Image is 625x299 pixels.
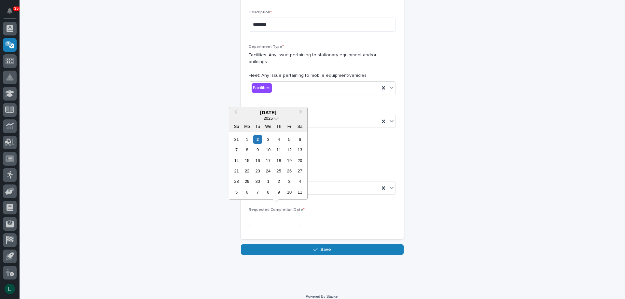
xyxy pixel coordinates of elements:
div: Choose Saturday, October 4th, 2025 [296,177,304,186]
div: Choose Sunday, August 31st, 2025 [232,135,241,144]
button: Notifications [3,4,17,18]
div: Choose Thursday, October 9th, 2025 [274,188,283,197]
div: Su [232,122,241,131]
div: Choose Sunday, October 5th, 2025 [232,188,241,197]
div: Choose Thursday, September 18th, 2025 [274,156,283,165]
div: Choose Monday, September 8th, 2025 [243,145,251,154]
div: Notifications35 [8,8,17,18]
div: Choose Sunday, September 7th, 2025 [232,145,241,154]
div: Choose Thursday, October 2nd, 2025 [274,177,283,186]
div: Choose Wednesday, October 1st, 2025 [264,177,272,186]
span: 2025 [264,116,273,121]
div: Choose Wednesday, September 3rd, 2025 [264,135,272,144]
div: Choose Saturday, September 20th, 2025 [296,156,304,165]
div: Choose Tuesday, September 23rd, 2025 [253,167,262,175]
div: Choose Thursday, September 4th, 2025 [274,135,283,144]
span: Department Type [249,45,284,49]
div: Mo [243,122,251,131]
div: Th [274,122,283,131]
div: Choose Thursday, September 11th, 2025 [274,145,283,154]
div: Choose Friday, September 26th, 2025 [285,167,294,175]
div: Choose Saturday, September 13th, 2025 [296,145,304,154]
button: Previous Month [230,108,240,118]
div: Choose Sunday, September 14th, 2025 [232,156,241,165]
div: Choose Wednesday, September 24th, 2025 [264,167,272,175]
div: [DATE] [229,110,307,116]
div: Choose Friday, September 19th, 2025 [285,156,294,165]
a: Powered By Stacker [306,294,339,298]
div: Choose Tuesday, September 2nd, 2025 [253,135,262,144]
p: Facilities: Any issue pertaining to stationary equipment and/or buildings. Fleet: Any issue perta... [249,52,396,79]
div: Choose Tuesday, October 7th, 2025 [253,188,262,197]
div: Choose Sunday, September 28th, 2025 [232,177,241,186]
div: Tu [253,122,262,131]
div: Choose Tuesday, September 16th, 2025 [253,156,262,165]
div: Choose Wednesday, September 10th, 2025 [264,145,272,154]
div: We [264,122,272,131]
div: Choose Monday, September 1st, 2025 [243,135,251,144]
button: Next Month [296,108,307,118]
div: Choose Monday, September 22nd, 2025 [243,167,251,175]
button: Save [241,244,404,255]
span: Requested Completion Date [249,208,305,212]
div: Choose Friday, October 10th, 2025 [285,188,294,197]
div: Choose Wednesday, October 8th, 2025 [264,188,272,197]
div: Choose Monday, October 6th, 2025 [243,188,251,197]
button: users-avatar [3,282,17,296]
div: Choose Friday, October 3rd, 2025 [285,177,294,186]
div: Choose Saturday, September 27th, 2025 [296,167,304,175]
div: Choose Friday, September 5th, 2025 [285,135,294,144]
span: Description [249,10,272,14]
div: Choose Saturday, October 11th, 2025 [296,188,304,197]
div: Choose Sunday, September 21st, 2025 [232,167,241,175]
div: Choose Saturday, September 6th, 2025 [296,135,304,144]
div: Choose Wednesday, September 17th, 2025 [264,156,272,165]
div: Choose Tuesday, September 30th, 2025 [253,177,262,186]
p: 35 [14,6,19,11]
div: Fr [285,122,294,131]
span: Save [320,247,331,252]
div: Facilities [252,83,272,93]
div: Choose Friday, September 12th, 2025 [285,145,294,154]
div: month 2025-09 [231,134,305,197]
div: Choose Thursday, September 25th, 2025 [274,167,283,175]
div: Sa [296,122,304,131]
div: Choose Tuesday, September 9th, 2025 [253,145,262,154]
div: Choose Monday, September 29th, 2025 [243,177,251,186]
div: Choose Monday, September 15th, 2025 [243,156,251,165]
